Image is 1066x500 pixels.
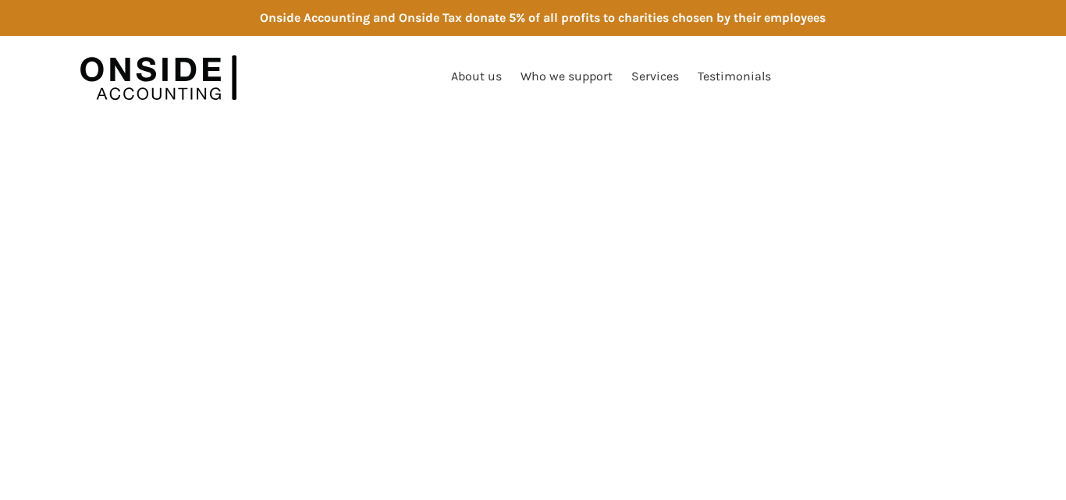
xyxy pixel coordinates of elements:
a: About us [442,51,511,104]
img: Onside Accounting [80,48,236,108]
a: Services [622,51,688,104]
a: Testimonials [688,51,780,104]
div: Onside Accounting and Onside Tax donate 5% of all profits to charities chosen by their employees [260,8,826,28]
a: Who we support [511,51,622,104]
